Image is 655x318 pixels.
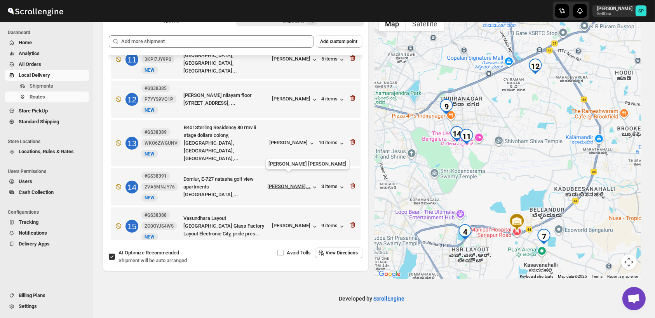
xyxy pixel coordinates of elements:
[5,301,89,312] button: Settings
[592,274,603,278] a: Terms (opens in new tab)
[597,12,632,16] p: 5e00ac
[145,213,167,218] b: #GS38388
[5,217,89,228] button: Tracking
[5,290,89,301] button: Billing Plans
[19,61,41,67] span: All Orders
[145,184,175,190] span: 2VA5MNJY76
[5,238,89,249] button: Delivery Apps
[449,126,465,142] div: 14
[145,56,171,62] span: 3KPI7JY9P0
[19,189,54,195] span: Cash Collection
[145,234,155,240] span: NEW
[536,229,552,244] div: 7
[125,53,138,66] div: 11
[459,129,474,144] div: 11
[592,5,647,17] button: User menu
[19,40,32,45] span: Home
[322,223,346,230] button: 9 items
[145,223,174,229] span: ZO0OYJS4WS
[19,230,47,236] span: Notifications
[8,209,89,215] span: Configurations
[19,303,37,309] span: Settings
[520,274,553,279] button: Keyboard shortcuts
[528,59,543,74] div: 12
[5,48,89,59] button: Analytics
[379,16,406,31] button: Show street map
[406,16,444,31] button: Show satellite imagery
[103,29,369,243] div: Selected Shipments
[373,296,404,302] a: ScrollEngine
[607,274,638,278] a: Report a map error
[622,287,646,310] div: Open chat
[145,173,167,179] b: #GS38391
[146,250,179,256] span: Recommended
[8,138,89,145] span: Store Locations
[621,254,637,270] button: Map camera controls
[638,9,644,14] text: SP
[268,183,319,191] button: [PERSON_NAME]...
[339,295,404,302] p: Developed by
[5,228,89,238] button: Notifications
[5,187,89,198] button: Cash Collection
[118,258,187,263] span: Shipment will be auto arranged
[377,269,402,279] a: Open this area in Google Maps (opens a new window)
[5,59,89,70] button: All Orders
[19,72,50,78] span: Local Delivery
[326,250,358,256] span: View Directions
[19,50,40,56] span: Analytics
[270,140,316,147] div: [PERSON_NAME]
[145,86,167,91] b: #GS38385
[315,247,363,258] button: View Directions
[19,292,45,298] span: Billing Plans
[8,29,89,36] span: Dashboard
[183,44,269,75] div: D28 [GEOGRAPHIC_DATA], [GEOGRAPHIC_DATA], [GEOGRAPHIC_DATA], [GEOGRAPHIC_DATA]...
[19,108,48,114] span: Store PickUp
[5,37,89,48] button: Home
[19,149,74,154] span: Locations, Rules & Rates
[5,92,89,102] button: Routes
[319,140,346,147] button: 10 items
[30,94,45,100] span: Routes
[145,151,155,157] span: NEW
[121,35,314,48] input: Add more shipment
[19,241,50,247] span: Delivery Apps
[145,107,155,113] span: NEW
[272,56,319,64] button: [PERSON_NAME]
[322,183,346,191] button: 3 items
[19,219,38,225] span: Tracking
[125,220,138,233] div: 15
[5,146,89,157] button: Locations, Rules & Rates
[183,214,269,238] div: Vasundhara Layout [GEOGRAPHIC_DATA] Glass Factory Layout Electronic City, pride pres...
[439,99,454,114] div: 9
[145,140,178,146] span: WKO6ZWGUNV
[558,274,587,278] span: Map data ©2025
[272,96,319,104] button: [PERSON_NAME]
[118,250,179,256] span: AI Optimize
[316,35,362,48] button: Add custom point
[268,183,311,189] div: [PERSON_NAME]...
[183,92,269,107] div: [PERSON_NAME] nilayam floor [STREET_ADDRESS], ...
[5,81,89,92] button: Shipments
[183,175,265,199] div: Domlur, E-727 natasha golf view apartments [GEOGRAPHIC_DATA],...
[19,178,32,184] span: Users
[145,67,155,73] span: NEW
[377,269,402,279] img: Google
[322,96,346,104] div: 4 items
[184,124,267,162] div: B401Sterling Residency 80 rmv ii stage dollars colony, [GEOGRAPHIC_DATA], [GEOGRAPHIC_DATA], [GEO...
[125,93,138,106] div: 12
[272,223,319,230] button: [PERSON_NAME]
[125,137,138,150] div: 13
[321,38,358,45] span: Add custom point
[636,5,646,16] span: Sulakshana Pundle
[6,1,64,21] img: ScrollEngine
[5,176,89,187] button: Users
[30,83,53,89] span: Shipments
[125,181,138,194] div: 14
[8,168,89,175] span: Users Permissions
